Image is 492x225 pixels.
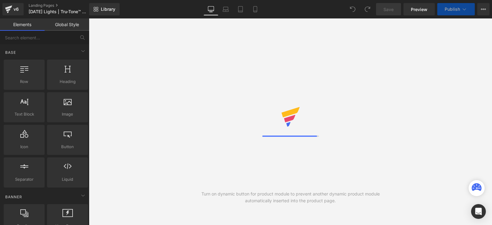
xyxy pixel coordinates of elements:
button: Publish [437,3,475,15]
div: Open Intercom Messenger [471,204,486,219]
span: Save [383,6,394,13]
div: v6 [12,5,20,13]
a: Tablet [233,3,248,15]
a: Preview [403,3,435,15]
a: New Library [89,3,120,15]
a: Laptop [218,3,233,15]
a: Mobile [248,3,263,15]
span: Text Block [6,111,43,117]
span: [DATE] Lights | Tru-Tone™ vintage-style LED light bulbs [29,9,88,14]
span: Banner [5,194,23,200]
span: Separator [6,176,43,183]
span: Preview [411,6,427,13]
button: More [477,3,490,15]
a: v6 [2,3,24,15]
a: Desktop [204,3,218,15]
div: Turn on dynamic button for product module to prevent another dynamic product module automatically... [190,191,391,204]
span: Row [6,78,43,85]
span: Button [49,144,86,150]
span: Publish [445,7,460,12]
span: Icon [6,144,43,150]
button: Undo [347,3,359,15]
a: Global Style [45,18,89,31]
button: Redo [361,3,374,15]
span: Base [5,49,17,55]
span: Library [101,6,115,12]
span: Image [49,111,86,117]
span: Liquid [49,176,86,183]
a: Landing Pages [29,3,99,8]
span: Heading [49,78,86,85]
